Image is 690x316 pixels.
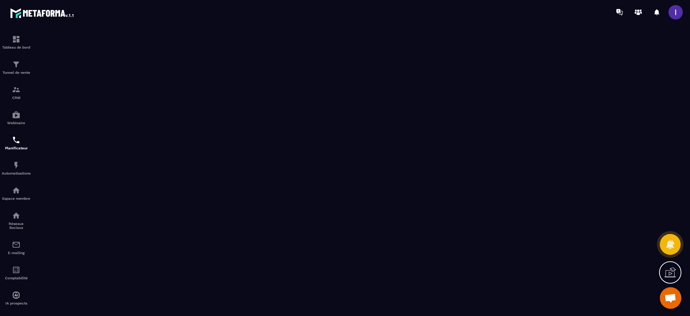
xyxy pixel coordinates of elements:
[2,80,31,105] a: formationformationCRM
[660,287,681,309] a: Ouvrir le chat
[2,181,31,206] a: automationsautomationsEspace membre
[2,45,31,49] p: Tableau de bord
[2,55,31,80] a: formationformationTunnel de vente
[2,146,31,150] p: Planificateur
[12,110,20,119] img: automations
[12,291,20,299] img: automations
[2,197,31,200] p: Espace membre
[2,171,31,175] p: Automatisations
[2,260,31,285] a: accountantaccountantComptabilité
[12,85,20,94] img: formation
[12,35,20,44] img: formation
[2,121,31,125] p: Webinaire
[2,301,31,305] p: IA prospects
[10,6,75,19] img: logo
[12,240,20,249] img: email
[2,130,31,155] a: schedulerschedulerPlanificateur
[12,136,20,144] img: scheduler
[2,155,31,181] a: automationsautomationsAutomatisations
[2,235,31,260] a: emailemailE-mailing
[2,206,31,235] a: social-networksocial-networkRéseaux Sociaux
[12,266,20,274] img: accountant
[2,96,31,100] p: CRM
[2,71,31,75] p: Tunnel de vente
[12,60,20,69] img: formation
[2,251,31,255] p: E-mailing
[2,222,31,230] p: Réseaux Sociaux
[2,30,31,55] a: formationformationTableau de bord
[12,186,20,195] img: automations
[12,211,20,220] img: social-network
[12,161,20,170] img: automations
[2,105,31,130] a: automationsautomationsWebinaire
[2,276,31,280] p: Comptabilité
